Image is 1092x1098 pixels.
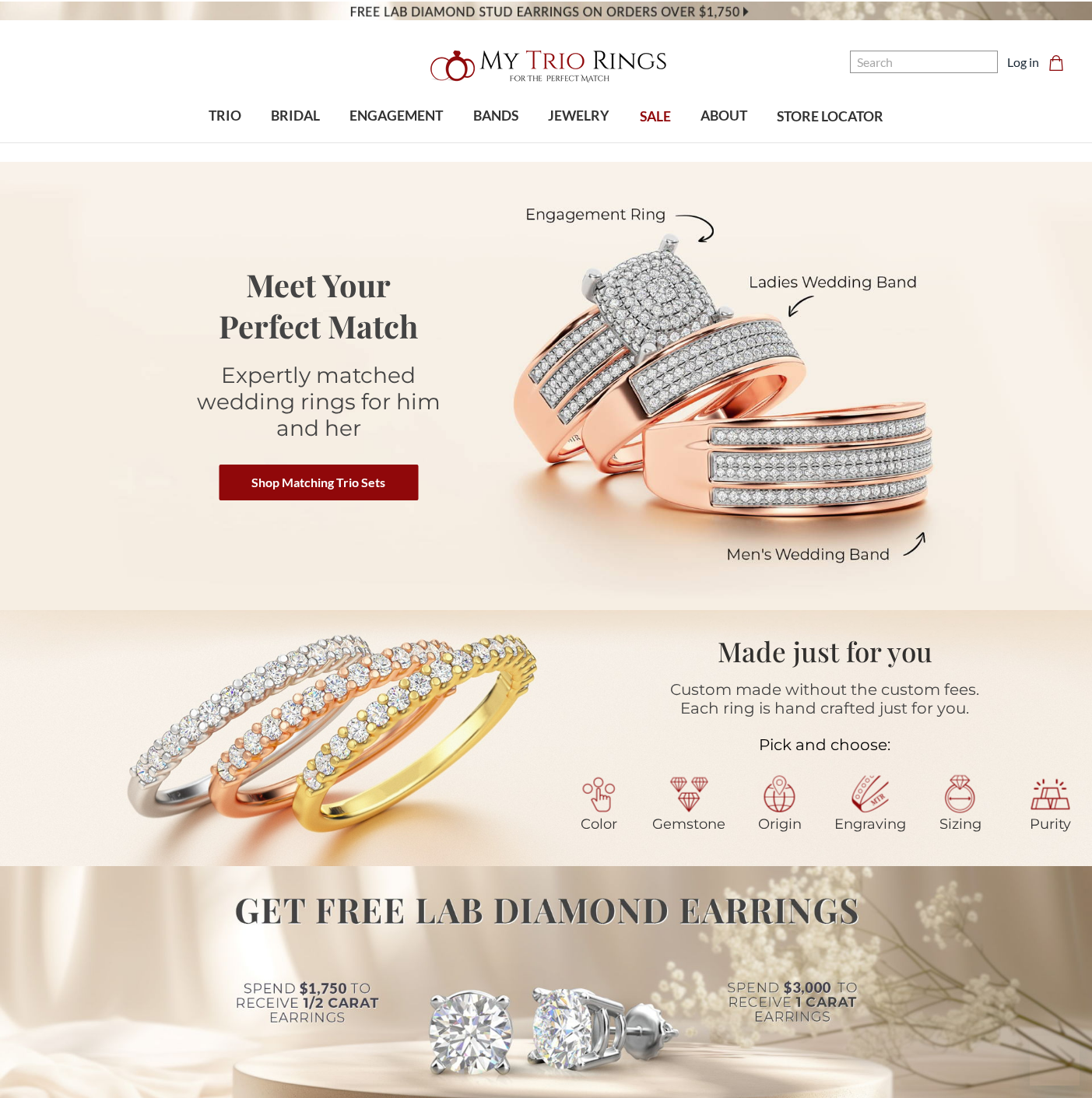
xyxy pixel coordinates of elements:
span: ENGAGEMENT [349,106,443,126]
a: BANDS [458,91,533,142]
a: ENGAGEMENT [335,91,458,142]
img: My Trio Rings [422,41,671,91]
span: Pick and choose: [759,735,890,753]
iframe: Button to launch messaging window [1030,1036,1080,1086]
span: Engraving [834,815,906,832]
span: BANDS [473,106,518,126]
span: Purity [1030,815,1071,832]
span: Origin [758,815,802,832]
button: submenu toggle [288,142,304,143]
span: SALE [640,107,671,127]
span: ABOUT [700,106,747,126]
h1: Made just for you [611,631,1038,672]
h1: Custom made without the custom fees. Each ring is hand crafted just for you. [557,679,1091,717]
button: submenu toggle [716,142,732,143]
span: Gemstone [652,815,725,832]
button: submenu toggle [388,142,404,143]
a: SALE [624,92,685,142]
span: Color [581,815,617,832]
button: submenu toggle [571,142,587,143]
a: STORE LOCATOR [762,92,898,142]
a: JEWELRY [533,91,624,142]
span: JEWELRY [548,106,609,126]
a: TRIO [194,91,256,142]
a: Cart with 0 items [1048,53,1073,72]
a: Log in [1007,53,1039,72]
a: BRIDAL [256,91,335,142]
span: STORE LOCATOR [777,107,883,127]
input: Search [850,51,998,73]
button: submenu toggle [488,142,504,143]
span: TRIO [209,106,241,126]
svg: cart.cart_preview [1048,55,1064,71]
a: ABOUT [686,91,762,142]
a: Shop Matching Trio Sets [219,465,418,500]
button: submenu toggle [217,142,233,143]
a: My Trio Rings [317,41,775,91]
span: Sizing [939,815,981,832]
span: BRIDAL [271,106,320,126]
